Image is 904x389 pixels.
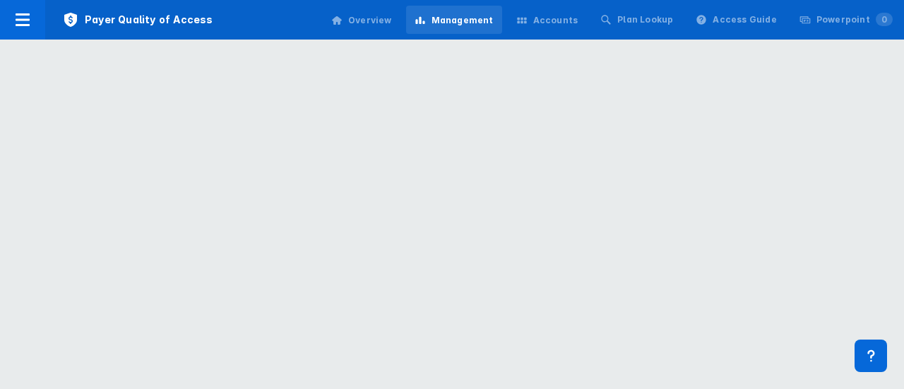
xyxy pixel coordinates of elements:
div: Accounts [533,14,578,27]
a: Accounts [508,6,587,34]
span: 0 [876,13,893,26]
a: Management [406,6,502,34]
div: Powerpoint [816,13,893,26]
div: Plan Lookup [617,13,673,26]
div: Overview [348,14,392,27]
div: Contact Support [855,340,887,372]
div: Access Guide [713,13,776,26]
div: Management [432,14,494,27]
a: Overview [323,6,400,34]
